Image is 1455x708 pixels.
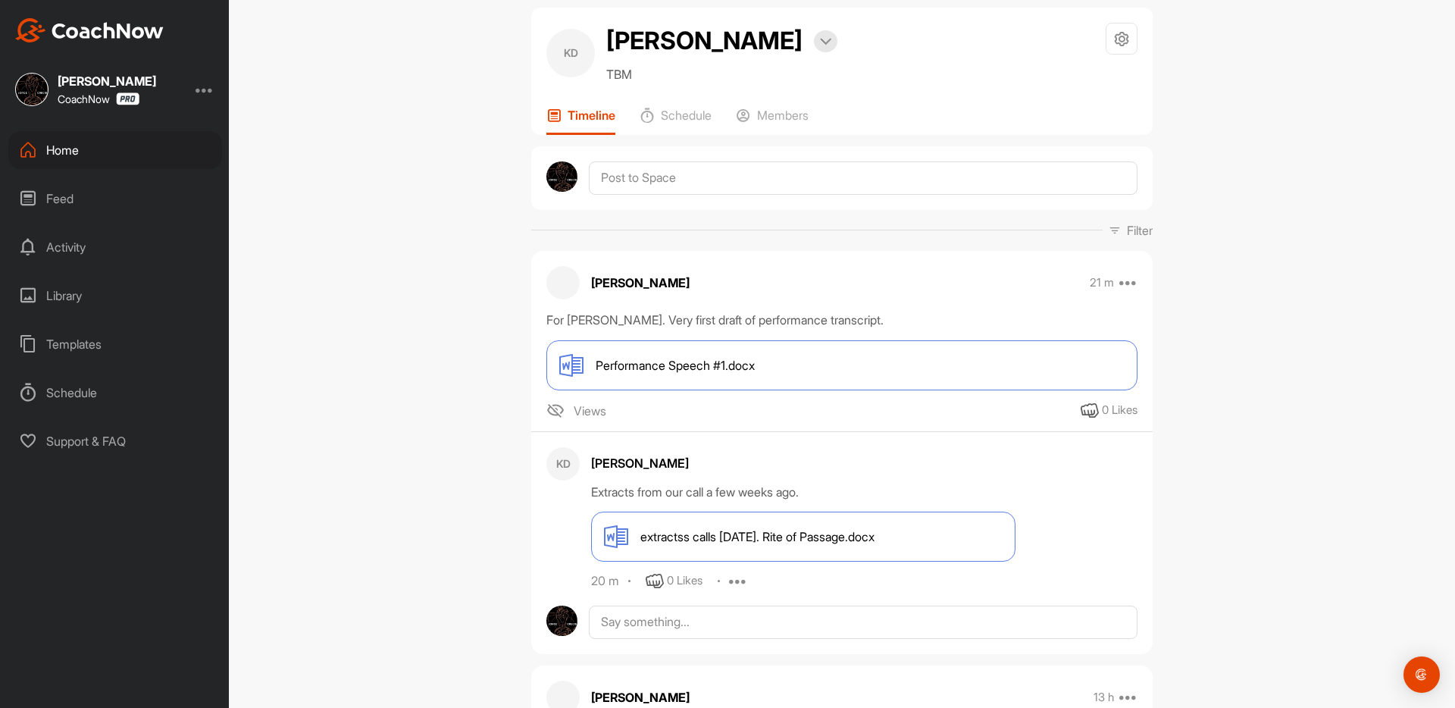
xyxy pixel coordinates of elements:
div: Support & FAQ [8,422,222,460]
div: 0 Likes [667,572,702,590]
p: 21 m [1090,275,1114,290]
div: KD [546,447,580,481]
div: KD [546,29,595,77]
img: avatar [546,606,577,637]
img: icon [546,402,565,420]
span: Performance Speech #1.docx [596,356,755,374]
img: square_ff182b95d68f21fe43d2e4181b2eb1b2.jpg [15,73,48,106]
p: [PERSON_NAME] [591,274,690,292]
div: CoachNow [58,92,139,105]
p: Filter [1127,221,1153,240]
div: 0 Likes [1102,402,1137,419]
p: Members [757,108,809,123]
img: CoachNow Pro [116,92,139,105]
img: avatar [546,161,577,193]
img: CoachNow [15,18,164,42]
p: 13 h [1094,690,1114,705]
div: Library [8,277,222,315]
a: extractss calls [DATE]. Rite of Passage.docx [591,512,1015,562]
div: Templates [8,325,222,363]
div: Open Intercom Messenger [1403,656,1440,693]
div: For [PERSON_NAME]. Very first draft of performance transcript. [546,311,1137,329]
div: Home [8,131,222,169]
div: Feed [8,180,222,218]
p: Timeline [568,108,615,123]
div: Activity [8,228,222,266]
img: arrow-down [820,38,831,45]
h2: [PERSON_NAME] [606,23,803,59]
div: Schedule [8,374,222,412]
a: Performance Speech #1.docx [546,340,1137,390]
p: Schedule [661,108,712,123]
p: [PERSON_NAME] [591,688,690,706]
div: [PERSON_NAME] [58,75,156,87]
p: TBM [606,65,837,83]
div: Extracts from our call a few weeks ago. [591,483,1137,501]
div: 20 m [591,574,619,589]
span: Views [574,402,606,420]
span: extractss calls [DATE]. Rite of Passage.docx [640,528,875,546]
div: [PERSON_NAME] [591,454,1137,472]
